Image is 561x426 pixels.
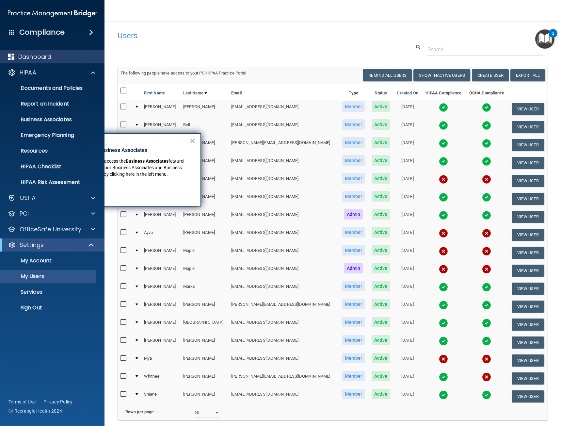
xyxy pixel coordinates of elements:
[4,132,93,139] p: Emergency Planning
[372,389,390,399] span: Active
[482,336,491,346] img: tick.e7d51cea.svg
[8,54,14,60] img: dashboard.aa5b2476.svg
[482,175,491,184] img: cross.ca9f0e7f.svg
[393,387,422,405] td: [DATE]
[512,193,544,205] button: View User
[181,172,229,190] td: [PERSON_NAME]
[482,319,491,328] img: tick.e7d51cea.svg
[342,155,365,166] span: Member
[4,163,93,170] p: HIPAA Checklist
[393,226,422,244] td: [DATE]
[229,244,339,262] td: [EMAIL_ADDRESS][DOMAIN_NAME]
[413,69,470,81] button: Show Inactive Users
[229,316,339,334] td: [EMAIL_ADDRESS][DOMAIN_NAME]
[372,299,390,309] span: Active
[344,263,363,273] span: Admin
[229,190,339,208] td: [EMAIL_ADDRESS][DOMAIN_NAME]
[482,193,491,202] img: tick.e7d51cea.svg
[181,352,229,369] td: [PERSON_NAME]
[372,263,390,273] span: Active
[189,136,196,146] button: Close
[141,369,181,387] td: Whitnee
[372,371,390,381] span: Active
[393,208,422,226] td: [DATE]
[4,289,93,295] p: Services
[393,298,422,316] td: [DATE]
[482,247,491,256] img: cross.ca9f0e7f.svg
[439,336,448,346] img: tick.e7d51cea.svg
[141,262,181,280] td: [PERSON_NAME]
[229,352,339,369] td: [EMAIL_ADDRESS][DOMAIN_NAME]
[181,154,229,172] td: [PERSON_NAME]
[393,369,422,387] td: [DATE]
[181,280,229,298] td: Marks
[393,334,422,352] td: [DATE]
[439,157,448,166] img: tick.e7d51cea.svg
[229,226,339,244] td: [EMAIL_ADDRESS][DOMAIN_NAME]
[512,265,544,277] button: View User
[472,69,509,81] button: Create User
[512,354,544,367] button: View User
[141,316,181,334] td: [PERSON_NAME]
[439,301,448,310] img: tick.e7d51cea.svg
[229,100,339,118] td: [EMAIL_ADDRESS][DOMAIN_NAME]
[512,247,544,259] button: View User
[482,103,491,112] img: tick.e7d51cea.svg
[482,211,491,220] img: tick.e7d51cea.svg
[141,244,181,262] td: [PERSON_NAME]
[4,179,93,186] p: HIPAA Risk Assessment
[342,227,365,238] span: Member
[342,101,365,112] span: Member
[372,155,390,166] span: Active
[482,372,491,382] img: cross.ca9f0e7f.svg
[439,139,448,148] img: tick.e7d51cea.svg
[4,304,93,311] p: Sign Out
[372,137,390,148] span: Active
[342,371,365,381] span: Member
[512,229,544,241] button: View User
[141,100,181,118] td: [PERSON_NAME]
[342,317,365,327] span: Member
[368,84,393,100] th: Status
[43,399,73,405] a: Privacy Policy
[229,280,339,298] td: [EMAIL_ADDRESS][DOMAIN_NAME]
[181,118,229,136] td: Bell
[181,226,229,244] td: [PERSON_NAME]
[20,210,29,218] p: PCI
[512,211,544,223] button: View User
[181,369,229,387] td: [PERSON_NAME]
[8,408,62,414] span: Ⓒ Rectangle Health 2024
[229,154,339,172] td: [EMAIL_ADDRESS][DOMAIN_NAME]
[393,280,422,298] td: [DATE]
[512,372,544,385] button: View User
[181,316,229,334] td: [GEOGRAPHIC_DATA]
[393,244,422,262] td: [DATE]
[120,71,247,75] span: The following people have access to your PCIHIPAA Practice Portal
[482,265,491,274] img: cross.ca9f0e7f.svg
[439,175,448,184] img: cross.ca9f0e7f.svg
[439,354,448,364] img: cross.ca9f0e7f.svg
[8,7,97,20] img: PMB logo
[439,390,448,400] img: tick.e7d51cea.svg
[20,194,36,202] p: OSHA
[126,158,168,164] strong: Business Associates
[393,154,422,172] td: [DATE]
[372,317,390,327] span: Active
[439,372,448,382] img: tick.e7d51cea.svg
[512,301,544,313] button: View User
[393,316,422,334] td: [DATE]
[57,158,185,176] span: feature! You can now manage your Business Associates and Business Associate Agreements by clickin...
[229,118,339,136] td: [EMAIL_ADDRESS][DOMAIN_NAME]
[344,209,363,220] span: Admin
[393,352,422,369] td: [DATE]
[141,387,181,405] td: Shiane
[393,100,422,118] td: [DATE]
[439,193,448,202] img: tick.e7d51cea.svg
[181,190,229,208] td: [PERSON_NAME]
[342,119,365,130] span: Member
[4,257,93,264] p: My Account
[372,101,390,112] span: Active
[482,283,491,292] img: tick.e7d51cea.svg
[512,283,544,295] button: View User
[141,352,181,369] td: Mya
